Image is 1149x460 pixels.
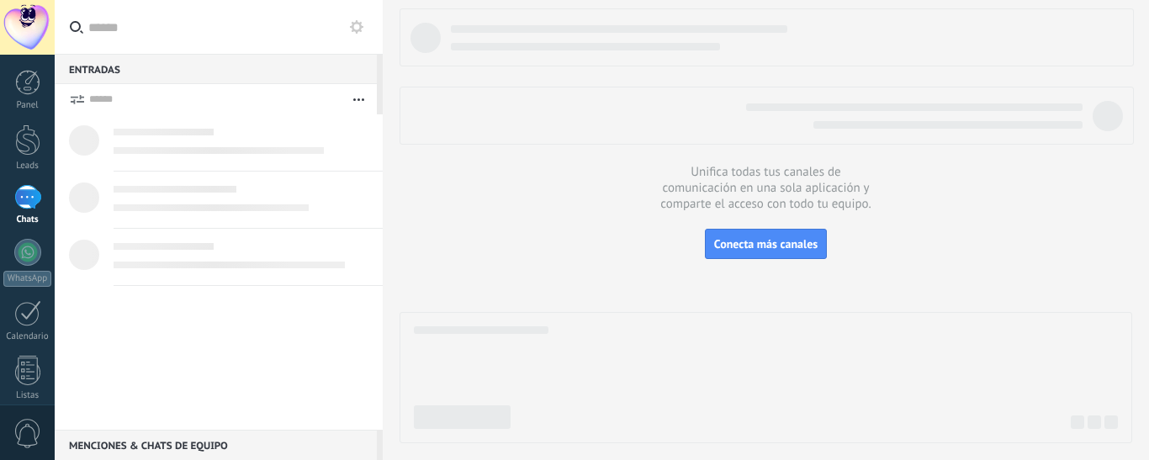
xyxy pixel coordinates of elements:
span: Conecta más canales [714,236,818,251]
div: Menciones & Chats de equipo [55,430,377,460]
div: Leads [3,161,52,172]
div: Panel [3,100,52,111]
div: Calendario [3,331,52,342]
div: Chats [3,214,52,225]
div: Listas [3,390,52,401]
button: Conecta más canales [705,229,827,259]
div: WhatsApp [3,271,51,287]
div: Entradas [55,54,377,84]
